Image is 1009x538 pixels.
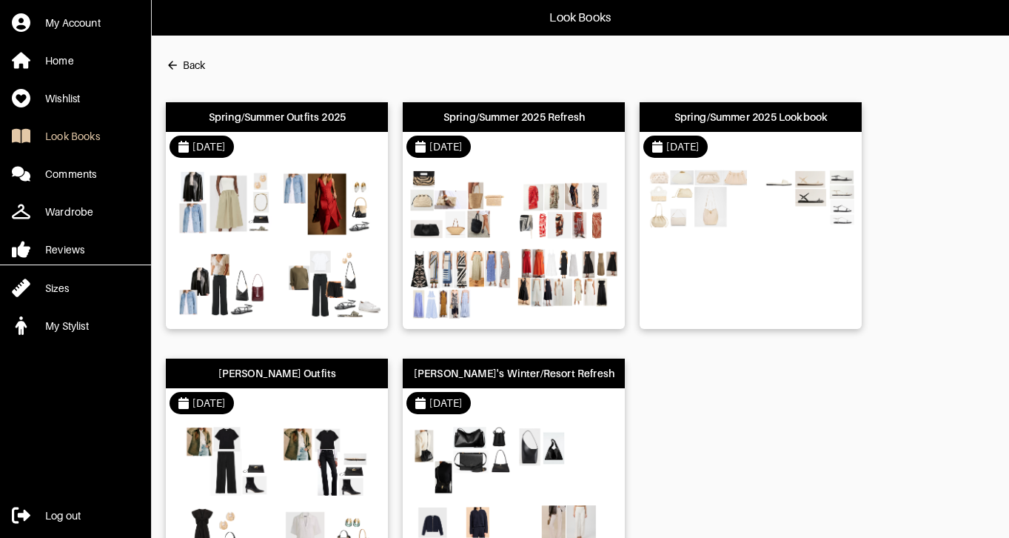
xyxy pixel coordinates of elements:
[281,249,381,319] img: Outfit Spring/Summer Outfits 2025
[410,425,510,496] img: Outfit Lucy's Winter/Resort Refresh
[429,139,462,154] div: [DATE]
[414,366,614,381] div: [PERSON_NAME]'s Winter/Resort Refresh
[45,53,74,68] div: Home
[173,169,273,239] img: Outfit Spring/Summer Outfits 2025
[281,169,381,239] img: Outfit Spring/Summer Outfits 2025
[666,139,699,154] div: [DATE]
[183,58,205,73] div: Back
[281,425,381,496] img: Outfit Lucy Shafer's Outfits
[166,50,205,80] button: Back
[443,110,585,124] div: Spring/Summer 2025 Refresh
[647,169,747,239] img: Outfit Spring/Summer 2025 Lookbook
[173,425,273,496] img: Outfit Lucy Shafer's Outfits
[192,139,225,154] div: [DATE]
[45,319,89,333] div: My Stylist
[754,169,854,239] img: Outfit Spring/Summer 2025 Lookbook
[517,169,617,239] img: Outfit Spring/Summer 2025 Refresh
[218,366,337,381] div: [PERSON_NAME] Outfits
[45,16,101,30] div: My Account
[45,129,100,144] div: Look Books
[45,91,80,106] div: Wishlist
[517,249,617,319] img: Outfit Spring/Summer 2025 Refresh
[173,249,273,319] img: Outfit Spring/Summer Outfits 2025
[549,9,611,27] p: Look Books
[45,167,96,182] div: Comments
[45,205,93,219] div: Wardrobe
[45,281,69,296] div: Sizes
[192,396,225,411] div: [DATE]
[45,242,84,257] div: Reviews
[45,508,81,523] div: Log out
[429,396,462,411] div: [DATE]
[410,249,510,319] img: Outfit Spring/Summer 2025 Refresh
[674,110,828,124] div: Spring/Summer 2025 Lookbook
[410,169,510,239] img: Outfit Spring/Summer 2025 Refresh
[209,110,346,124] div: Spring/Summer Outfits 2025
[517,425,617,496] img: Outfit Lucy's Winter/Resort Refresh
